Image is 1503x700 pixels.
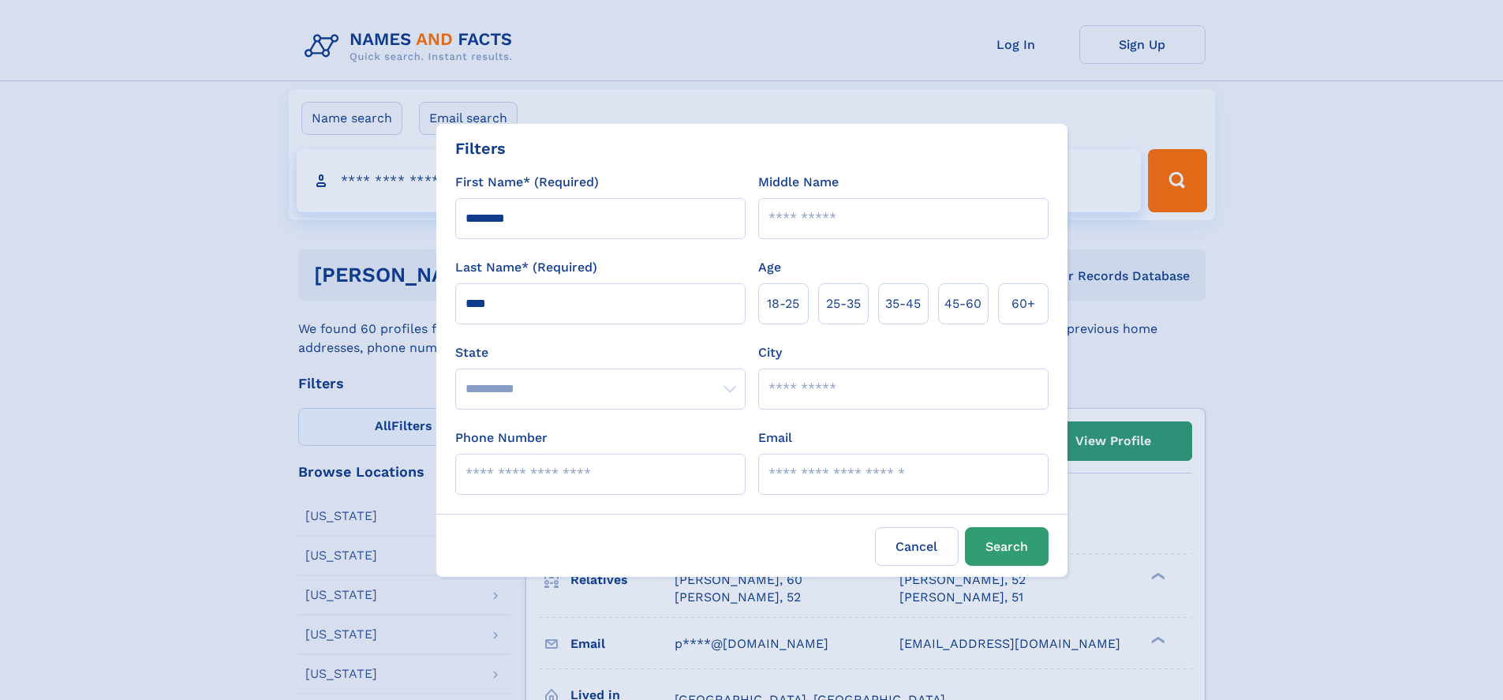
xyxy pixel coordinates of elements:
label: Middle Name [758,173,839,192]
button: Search [965,527,1049,566]
label: Email [758,429,792,447]
span: 45‑60 [944,294,981,313]
label: Cancel [875,527,959,566]
label: Phone Number [455,429,548,447]
span: 25‑35 [826,294,861,313]
span: 35‑45 [885,294,921,313]
div: Filters [455,137,506,160]
label: City [758,343,782,362]
span: 60+ [1011,294,1035,313]
label: State [455,343,746,362]
span: 18‑25 [767,294,799,313]
label: Last Name* (Required) [455,258,597,277]
label: First Name* (Required) [455,173,599,192]
label: Age [758,258,781,277]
